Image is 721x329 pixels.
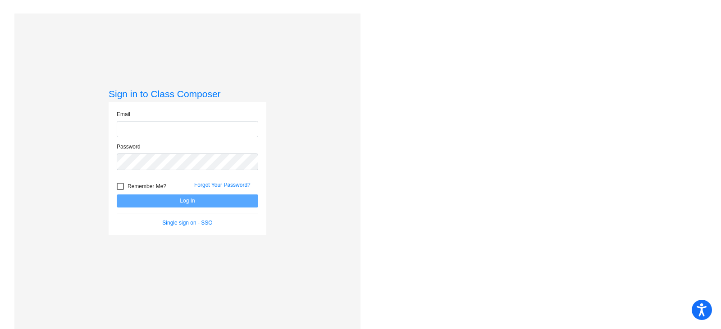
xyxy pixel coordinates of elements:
[194,182,251,188] a: Forgot Your Password?
[117,143,141,151] label: Password
[117,194,258,207] button: Log In
[117,110,130,118] label: Email
[162,220,212,226] a: Single sign on - SSO
[128,181,166,192] span: Remember Me?
[109,88,266,99] h3: Sign in to Class Composer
